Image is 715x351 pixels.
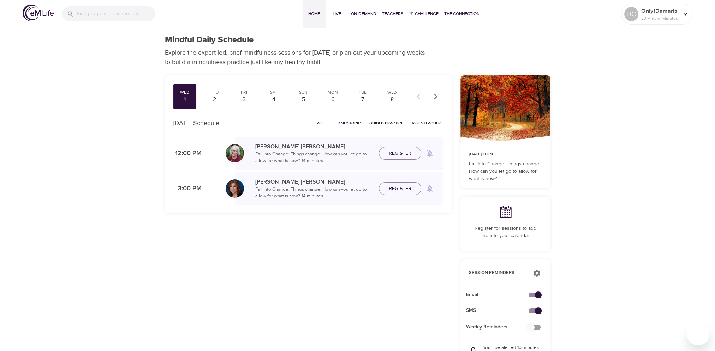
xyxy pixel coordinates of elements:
[294,96,312,104] div: 5
[255,186,373,200] p: Fall Into Change: Things change: How can you let go to allow for what is now? · 14 minutes
[235,96,253,104] div: 3
[354,96,371,104] div: 7
[23,5,54,21] img: logo
[176,90,194,96] div: Wed
[324,96,342,104] div: 6
[379,182,421,195] button: Register
[469,160,542,183] p: Fall Into Change: Things change: How can you let go to allow for what is now?
[165,48,430,67] p: Explore the expert-led, brief mindfulness sessions for [DATE] or plan out your upcoming weeks to ...
[255,151,373,165] p: Fall Into Change: Things change: How can you let go to allow for what is now? · 14 minutes
[165,35,254,45] h1: Mindful Daily Schedule
[312,120,329,127] span: All
[624,7,638,21] div: DO
[379,147,421,160] button: Register
[77,6,155,21] input: Find programs, teachers, etc...
[205,90,223,96] div: Thu
[173,184,202,193] p: 3:00 PM
[382,10,403,18] span: Teachers
[205,96,223,104] div: 2
[265,96,282,104] div: 4
[389,184,411,193] span: Register
[383,96,401,104] div: 8
[173,118,219,128] p: [DATE] Schedule
[173,149,202,158] p: 12:00 PM
[444,10,479,18] span: The Connection
[265,90,282,96] div: Sat
[466,307,534,314] span: SMS
[226,179,244,198] img: Elaine_Smookler-min.jpg
[367,118,406,129] button: Guided Practice
[641,15,679,21] p: 23 Mindful Minutes
[469,225,542,240] p: Register for sessions to add them to your calendar
[409,10,439,18] span: 1% Challenge
[226,144,244,162] img: Bernice_Moore_min.jpg
[469,270,526,277] p: Session Reminders
[409,118,443,129] button: Ask a Teacher
[335,118,364,129] button: Daily Topic
[469,151,542,158] p: [DATE] Topic
[338,120,361,127] span: Daily Topic
[255,178,373,186] p: [PERSON_NAME] [PERSON_NAME]
[383,90,401,96] div: Wed
[328,10,345,18] span: Live
[466,324,534,331] span: Weekly Reminders
[255,142,373,151] p: [PERSON_NAME] [PERSON_NAME]
[176,96,194,104] div: 1
[351,10,376,18] span: On-Demand
[641,7,679,15] p: Only1Damaris
[466,291,534,298] span: Email
[412,120,441,127] span: Ask a Teacher
[306,10,323,18] span: Home
[421,180,438,197] span: Remind me when a class goes live every Wednesday at 3:00 PM
[354,90,371,96] div: Tue
[687,323,709,345] iframe: Button to launch messaging window
[324,90,342,96] div: Mon
[294,90,312,96] div: Sun
[369,120,403,127] span: Guided Practice
[235,90,253,96] div: Fri
[309,118,332,129] button: All
[389,149,411,158] span: Register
